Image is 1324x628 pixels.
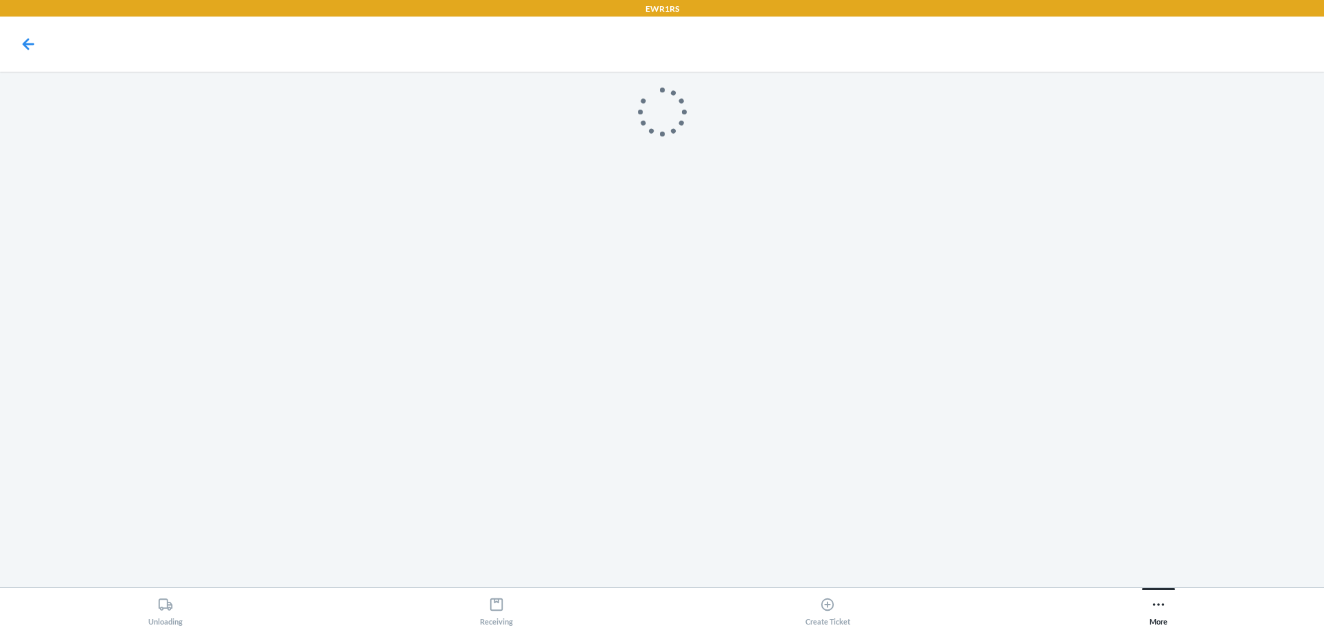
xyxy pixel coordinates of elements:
[662,588,993,626] button: Create Ticket
[993,588,1324,626] button: More
[645,3,679,15] p: EWR1RS
[331,588,662,626] button: Receiving
[805,591,850,626] div: Create Ticket
[480,591,513,626] div: Receiving
[1150,591,1167,626] div: More
[148,591,183,626] div: Unloading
